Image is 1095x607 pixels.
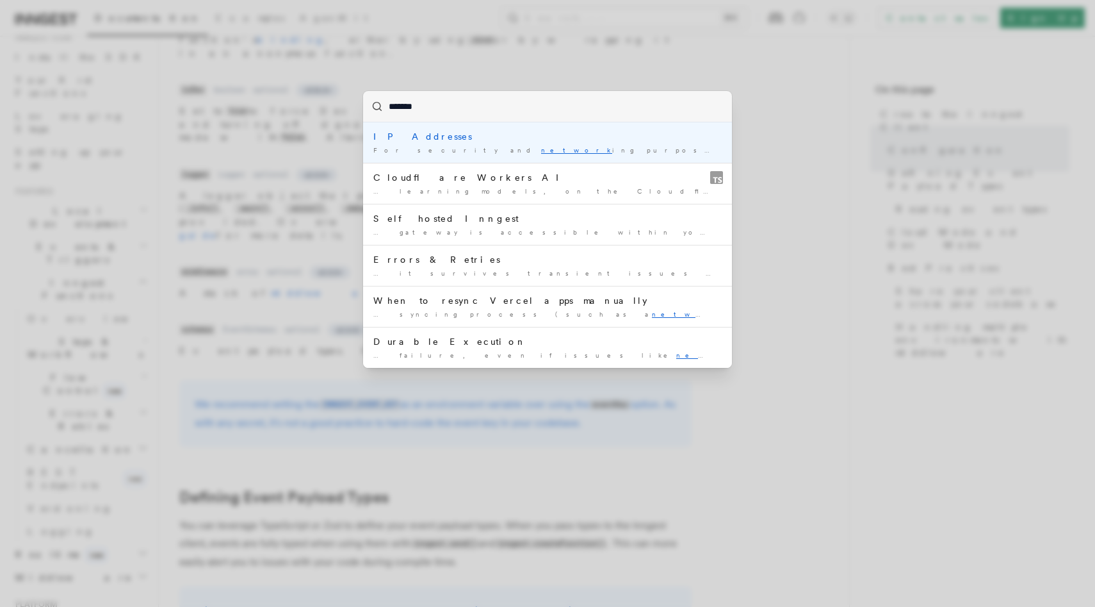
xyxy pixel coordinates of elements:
[373,146,722,155] div: For security and ing purposes, you may need to know …
[373,212,722,225] div: Self hosted Inngest
[373,351,722,360] div: … failure, even if issues like failures or timeouts occur …
[373,187,722,196] div: … learning models, on the Cloudflare , from your own code …
[541,146,612,154] mark: network
[373,310,722,319] div: … syncing process (such as a error) You chose not …
[373,171,722,184] div: Cloudflare Workers AI
[652,310,723,318] mark: network
[373,335,722,348] div: Durable Execution
[373,269,722,278] div: … it survives transient issues like timeouts, outages, or database …
[676,351,747,359] mark: network
[373,294,722,307] div: When to resync Vercel apps manually
[373,228,722,237] div: … gateway is accessible within your . The Inngest WebSocket …
[373,253,722,266] div: Errors & Retries
[373,130,722,143] div: IP Addresses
